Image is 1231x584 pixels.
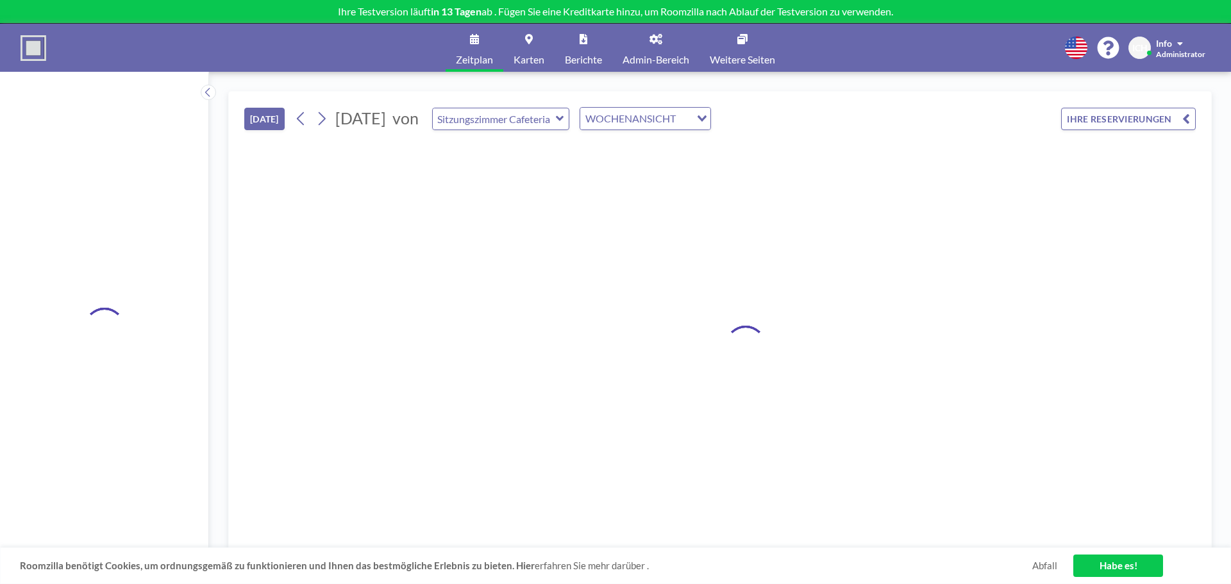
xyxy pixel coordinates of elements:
[1032,560,1057,572] a: Abfall
[555,24,612,72] a: Berichte
[446,24,503,72] a: Zeitplan
[1061,108,1196,130] button: IHRE RESERVIERUNGEN
[1032,560,1057,571] font: Abfall
[431,5,482,17] font: in 13 Tagen
[21,35,46,61] img: Organisationslogo
[20,560,535,571] a: Roomzilla benötigt Cookies, um ordnungsgemäß zu funktionieren und Ihnen das bestmögliche Erlebnis...
[250,113,279,124] font: [DATE]
[244,108,285,130] button: [DATE]
[1156,49,1205,59] font: Administrator
[1156,38,1172,49] font: Info
[565,53,602,65] font: Berichte
[503,24,555,72] a: Karten
[482,5,893,17] font: ab . Fügen Sie eine Kreditkarte hinzu, um Roomzilla nach Ablauf der Testversion zu verwenden.
[580,108,710,129] div: Suche nach Option
[338,5,431,17] font: Ihre Testversion läuft
[623,53,689,65] font: Admin-Bereich
[1100,560,1137,571] font: Habe es!
[612,24,699,72] a: Admin-Bereich
[514,53,544,65] font: Karten
[699,24,785,72] a: Weitere Seiten
[392,108,419,128] font: von
[433,108,556,129] input: Sitzungszimmer Cafeteria
[535,560,649,571] font: erfahren Sie mehr darüber .
[335,108,386,128] font: [DATE]
[1132,42,1148,53] font: ICH
[456,53,493,65] font: Zeitplan
[680,110,689,127] input: Suche nach Option
[1067,113,1171,124] font: IHRE RESERVIERUNGEN
[710,53,775,65] font: Weitere Seiten
[585,112,676,124] font: WOCHENANSICHT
